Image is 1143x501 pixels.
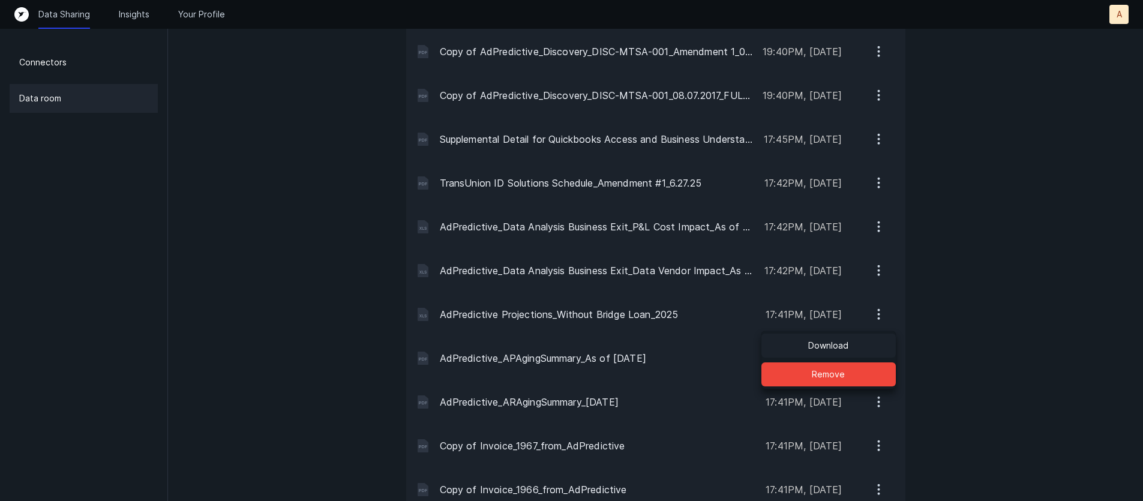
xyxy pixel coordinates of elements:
[440,176,755,190] p: TransUnion ID Solutions Schedule_Amendment #1_6.27.25
[10,84,158,113] a: Data room
[416,307,430,322] img: 296775163815d3260c449a3c76d78306.svg
[416,220,430,234] img: 296775163815d3260c449a3c76d78306.svg
[764,220,842,234] p: 17:42PM, [DATE]
[10,48,158,77] a: Connectors
[416,482,430,497] img: 4c1c1a354918672bc79fcf756030187a.svg
[1109,5,1129,24] button: A
[764,176,842,190] p: 17:42PM, [DATE]
[812,367,845,382] p: Remove
[766,439,842,453] p: 17:41PM, [DATE]
[440,395,757,409] p: AdPredictive_ARAgingSummary_[DATE]
[763,44,842,59] p: 19:40PM, [DATE]
[763,88,842,103] p: 19:40PM, [DATE]
[808,338,848,353] p: Download
[440,132,755,146] p: Supplemental Detail for Quickbooks Access and Business Understanding_8.2025
[1117,8,1122,20] p: A
[38,8,90,20] a: Data Sharing
[764,132,842,146] p: 17:45PM, [DATE]
[416,263,430,278] img: 296775163815d3260c449a3c76d78306.svg
[440,439,757,453] p: Copy of Invoice_1967_from_AdPredictive
[766,395,842,409] p: 17:41PM, [DATE]
[440,88,754,103] p: Copy of AdPredictive_Discovery_DISC-MTSA-001_08.07.2017_FULLY EXECUTED
[416,44,430,59] img: 4c1c1a354918672bc79fcf756030187a.svg
[416,395,430,409] img: 4c1c1a354918672bc79fcf756030187a.svg
[440,482,757,497] p: Copy of Invoice_1966_from_AdPredictive
[766,482,842,497] p: 17:41PM, [DATE]
[19,55,67,70] p: Connectors
[766,307,842,322] p: 17:41PM, [DATE]
[440,351,757,365] p: AdPredictive_APAgingSummary_As of [DATE]
[416,351,430,365] img: 4c1c1a354918672bc79fcf756030187a.svg
[440,44,754,59] p: Copy of AdPredictive_Discovery_DISC-MTSA-001_Amendment 1_09.19.2019_FULLY EXECUTED
[19,91,61,106] p: Data room
[440,263,755,278] p: AdPredictive_Data Analysis Business Exit_Data Vendor Impact_As of 6.2025
[119,8,149,20] a: Insights
[416,88,430,103] img: 4c1c1a354918672bc79fcf756030187a.svg
[416,176,430,190] img: 4c1c1a354918672bc79fcf756030187a.svg
[178,8,225,20] a: Your Profile
[440,220,755,234] p: AdPredictive_Data Analysis Business Exit_P&L Cost Impact_As of 6.2025
[440,307,757,322] p: AdPredictive Projections_Without Bridge Loan_2025
[416,132,430,146] img: 4c1c1a354918672bc79fcf756030187a.svg
[416,439,430,453] img: 4c1c1a354918672bc79fcf756030187a.svg
[764,263,842,278] p: 17:42PM, [DATE]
